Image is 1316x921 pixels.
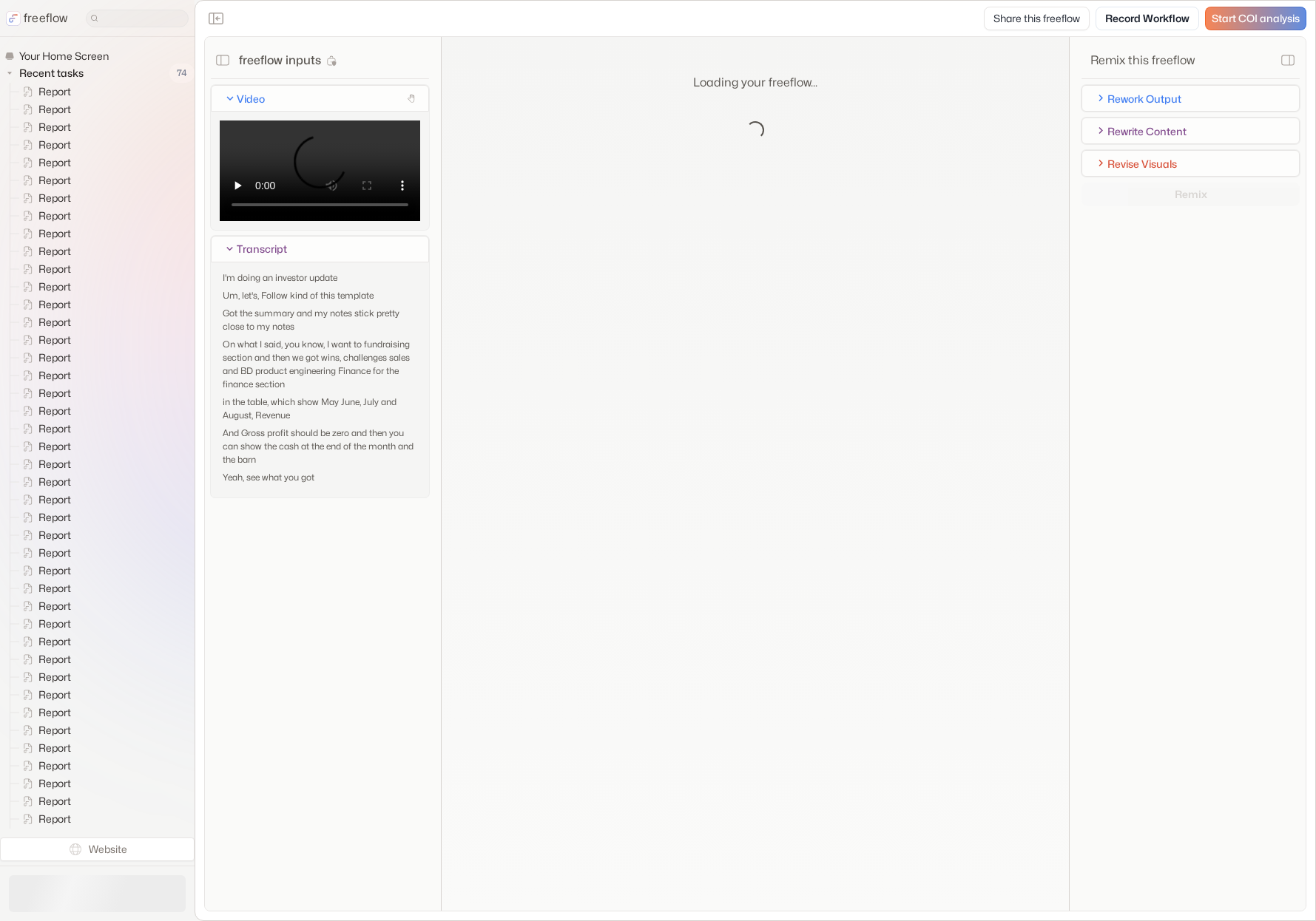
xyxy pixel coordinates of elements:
[36,421,75,436] span: Report
[220,307,420,333] p: Got the summary and my notes stick pretty close to my notes
[10,562,77,580] a: Report
[10,225,77,242] a: Report
[4,64,90,82] button: Recent tasks
[10,367,77,384] a: Report
[36,333,75,347] span: Report
[1276,49,1300,72] button: Pin this sidebar
[36,368,75,383] span: Report
[1082,118,1300,144] button: Rewrite Content
[36,563,75,578] span: Report
[237,91,265,106] p: Video
[4,49,115,64] a: Your Home Screen
[1107,156,1177,171] div: Revise Visuals
[36,84,75,99] span: Report
[36,652,75,667] span: Report
[36,137,75,152] span: Report
[36,102,75,117] span: Report
[10,207,77,225] a: Report
[36,208,75,223] span: Report
[220,271,420,285] p: I'm doing an investor update
[1082,85,1300,112] button: Rework Output
[1082,52,1195,69] p: Remix this freeflow
[36,244,75,259] span: Report
[10,171,77,189] a: Report
[24,10,68,27] p: freeflow
[10,101,77,118] a: Report
[1082,183,1300,206] button: Remix
[211,112,429,230] div: Video
[36,404,75,418] span: Report
[10,615,77,633] a: Report
[36,315,75,330] span: Report
[984,7,1090,30] button: Share this freeflow
[36,457,75,472] span: Report
[220,471,420,484] p: Yeah, see what you got
[10,384,77,402] a: Report
[10,580,77,597] a: Report
[16,49,113,64] span: Your Home Screen
[220,338,420,391] p: On what I said, you know, I want to fundraising section and then we got wins, challenges sales an...
[36,226,75,241] span: Report
[36,812,75,826] span: Report
[1205,7,1306,30] a: Start COI analysis
[10,526,77,544] a: Report
[36,687,75,702] span: Report
[169,64,195,83] span: 74
[211,85,429,112] button: Video
[10,650,77,668] a: Report
[36,439,75,454] span: Report
[1107,123,1187,139] div: Rewrite Content
[239,49,337,72] p: freeflow inputs
[36,705,75,720] span: Report
[36,546,75,560] span: Report
[211,262,429,497] div: Transcript
[1212,13,1300,25] span: Start COI analysis
[36,510,75,525] span: Report
[36,120,75,135] span: Report
[211,236,429,262] button: Transcript
[10,260,77,278] a: Report
[10,757,77,775] a: Report
[10,420,77,438] a: Report
[10,136,77,154] a: Report
[1107,91,1181,106] div: Rework Output
[36,776,75,791] span: Report
[220,289,420,302] p: Um, let's, Follow kind of this template
[10,242,77,260] a: Report
[10,331,77,349] a: Report
[10,83,77,101] a: Report
[36,581,75,596] span: Report
[10,491,77,509] a: Report
[10,668,77,686] a: Report
[10,509,77,526] a: Report
[10,686,77,704] a: Report
[36,191,75,205] span: Report
[211,49,234,72] button: Pin this sidebar
[10,704,77,721] a: Report
[36,758,75,773] span: Report
[10,597,77,615] a: Report
[36,634,75,649] span: Report
[36,386,75,401] span: Report
[204,7,228,30] button: Close the sidebar
[693,74,817,92] p: Loading your freeflow...
[10,544,77,562] a: Report
[10,438,77,455] a: Report
[10,473,77,491] a: Report
[10,296,77,313] a: Report
[36,262,75,276] span: Report
[10,278,77,296] a: Report
[36,599,75,614] span: Report
[16,66,88,81] span: Recent tasks
[10,810,77,828] a: Report
[36,475,75,489] span: Report
[1096,7,1199,30] a: Record Workflow
[220,395,420,422] p: in the table, which show May June, July and August, Revenue
[220,426,420,466] p: And Gross profit should be zero and then you can show the cash at the end of the month and the barn
[36,279,75,294] span: Report
[10,189,77,207] a: Report
[10,118,77,136] a: Report
[10,633,77,650] a: Report
[10,402,77,420] a: Report
[10,739,77,757] a: Report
